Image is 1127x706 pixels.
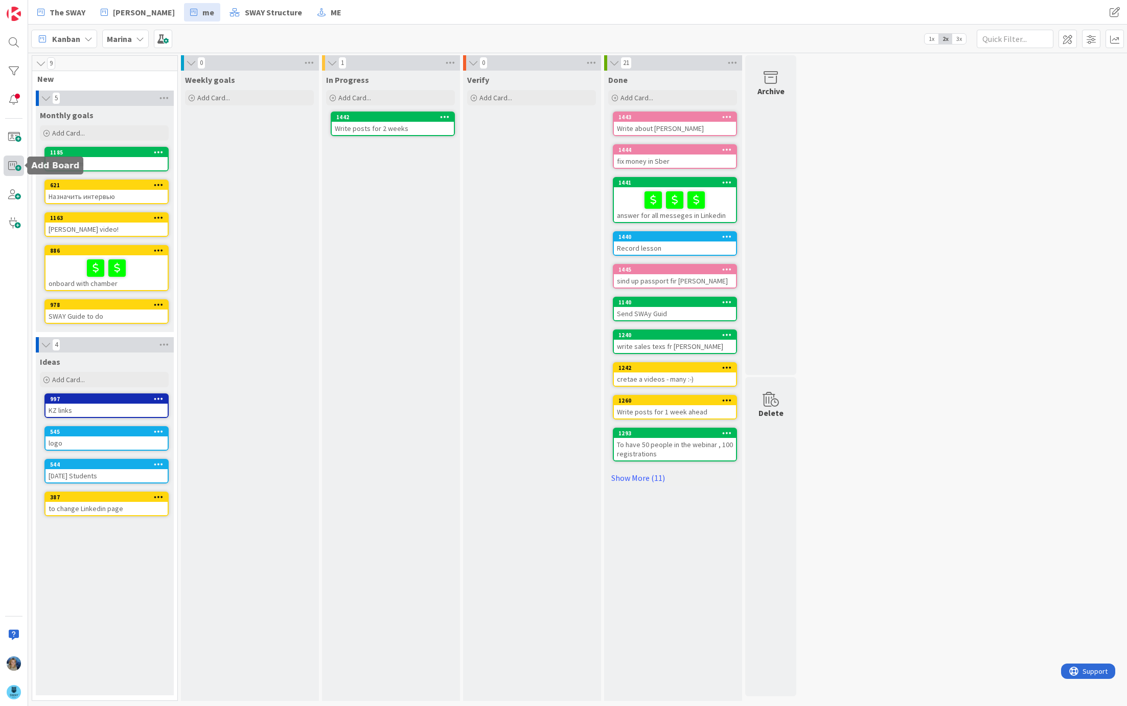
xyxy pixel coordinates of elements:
[977,30,1053,48] input: Quick Filter...
[614,363,736,386] div: 1242cretae a videos - many :-)
[223,3,308,21] a: SWAY Structure
[45,246,168,255] div: 886
[614,145,736,168] div: 1444fix money in Sber
[45,213,168,223] div: 1163
[45,427,168,436] div: 545
[7,7,21,21] img: Visit kanbanzone.com
[618,332,736,339] div: 1240
[614,113,736,135] div: 1443Write about [PERSON_NAME]
[40,110,94,120] span: Monthly goals
[107,34,132,44] b: Marina
[185,75,235,85] span: Weekly goals
[332,122,454,135] div: Write posts for 2 weeks
[614,429,736,460] div: 1293To have 50 people in the webinar , 100 registrations
[37,74,165,84] span: New
[50,214,168,222] div: 1163
[614,330,736,340] div: 1240
[50,247,168,254] div: 886
[44,147,169,171] a: 1185clean zoom
[614,372,736,386] div: cretae a videos - many :-)
[45,493,168,515] div: 387to change Linkedin page
[614,330,736,353] div: 1240write sales texs fr [PERSON_NAME]
[45,223,168,236] div: [PERSON_NAME] video!
[614,298,736,307] div: 1140
[332,113,454,122] div: 1442
[614,113,736,122] div: 1443
[52,33,80,45] span: Kanban
[52,339,60,351] span: 4
[45,493,168,502] div: 387
[45,460,168,482] div: 544[DATE] Students
[45,181,168,190] div: 621
[184,3,220,21] a: me
[44,459,169,483] a: 544[DATE] Students
[45,427,168,450] div: 545logo
[614,187,736,222] div: answer for all messeges in Linkedin
[613,112,737,136] a: 1443Write about [PERSON_NAME]
[45,300,168,323] div: 978SWAY Guide to do
[45,255,168,290] div: onboard with chamber
[50,461,168,468] div: 544
[618,299,736,306] div: 1140
[618,397,736,404] div: 1260
[52,128,85,138] span: Add Card...
[614,298,736,320] div: 1140Send SWAy Guid
[613,177,737,223] a: 1441answer for all messeges in Linkedin
[608,75,628,85] span: Done
[614,340,736,353] div: write sales texs fr [PERSON_NAME]
[44,426,169,451] a: 545logo
[614,178,736,187] div: 1441
[618,114,736,121] div: 1443
[613,428,737,461] a: 1293To have 50 people in the webinar , 100 registrations
[50,395,168,403] div: 997
[47,57,55,70] span: 9
[613,231,737,256] a: 1440Record lesson
[52,375,85,384] span: Add Card...
[44,393,169,418] a: 997KZ links
[331,6,341,18] span: ME
[95,3,181,21] a: [PERSON_NAME]
[45,436,168,450] div: logo
[613,297,737,321] a: 1140Send SWAy Guid
[614,232,736,241] div: 1440
[45,148,168,157] div: 1185
[614,396,736,418] div: 1260Write posts for 1 week ahead
[614,232,736,255] div: 1440Record lesson
[50,182,168,189] div: 621
[40,357,60,367] span: Ideas
[618,233,736,240] div: 1440
[311,3,348,21] a: ME
[332,113,454,135] div: 1442Write posts for 2 weeks
[45,213,168,236] div: 1163[PERSON_NAME] video!
[614,145,736,155] div: 1444
[45,181,168,203] div: 621Назначить интервью
[613,264,737,289] a: 1445sind up passport fir [PERSON_NAME]
[45,157,168,170] div: clean zoom
[50,301,168,308] div: 978
[45,404,168,417] div: KZ links
[45,394,168,404] div: 997
[618,430,736,437] div: 1293
[614,265,736,274] div: 1445
[620,93,653,102] span: Add Card...
[44,492,169,516] a: 387to change Linkedin page
[614,429,736,438] div: 1293
[618,266,736,273] div: 1445
[45,460,168,469] div: 544
[45,394,168,417] div: 997KZ links
[50,428,168,435] div: 545
[197,57,205,69] span: 0
[7,685,21,699] img: avatar
[197,93,230,102] span: Add Card...
[45,502,168,515] div: to change Linkedin page
[31,3,91,21] a: The SWAY
[326,75,369,85] span: In Progress
[45,310,168,323] div: SWAY Guide to do
[613,144,737,169] a: 1444fix money in Sber
[7,656,21,671] img: MA
[45,300,168,310] div: 978
[479,57,488,69] span: 0
[45,469,168,482] div: [DATE] Students
[202,6,214,18] span: me
[479,93,512,102] span: Add Card...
